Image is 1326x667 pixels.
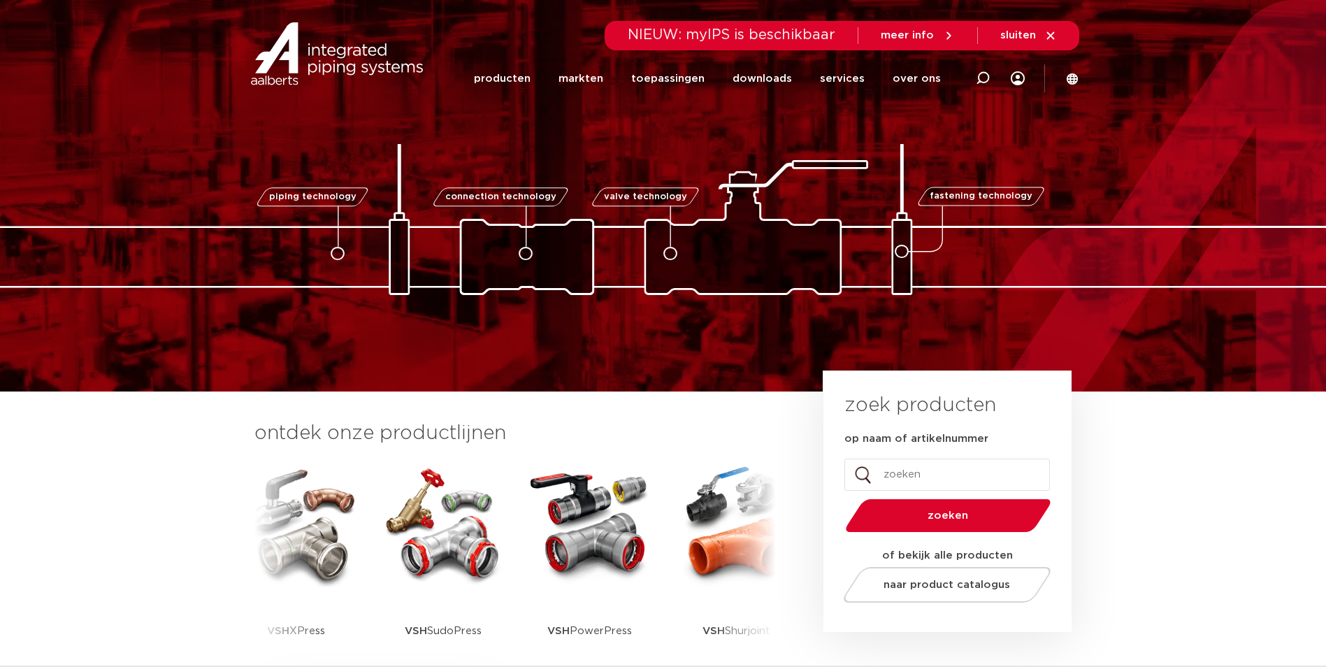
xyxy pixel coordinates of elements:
[844,432,988,446] label: op naam of artikelnummer
[547,626,570,636] strong: VSH
[445,192,556,201] span: connection technology
[844,459,1050,491] input: zoeken
[628,28,835,42] span: NIEUW: myIPS is beschikbaar
[881,30,934,41] span: meer info
[1000,30,1036,41] span: sluiten
[1000,29,1057,42] a: sluiten
[702,626,725,636] strong: VSH
[881,29,955,42] a: meer info
[267,626,289,636] strong: VSH
[930,192,1032,201] span: fastening technology
[604,192,687,201] span: valve technology
[733,52,792,106] a: downloads
[631,52,705,106] a: toepassingen
[474,52,531,106] a: producten
[269,192,356,201] span: piping technology
[882,550,1013,561] strong: of bekijk alle producten
[839,498,1056,533] button: zoeken
[558,52,603,106] a: markten
[884,580,1010,590] span: naar product catalogus
[881,510,1015,521] span: zoeken
[839,567,1054,603] a: naar product catalogus
[820,52,865,106] a: services
[474,52,941,106] nav: Menu
[893,52,941,106] a: over ons
[405,626,427,636] strong: VSH
[844,392,996,419] h3: zoek producten
[254,419,776,447] h3: ontdek onze productlijnen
